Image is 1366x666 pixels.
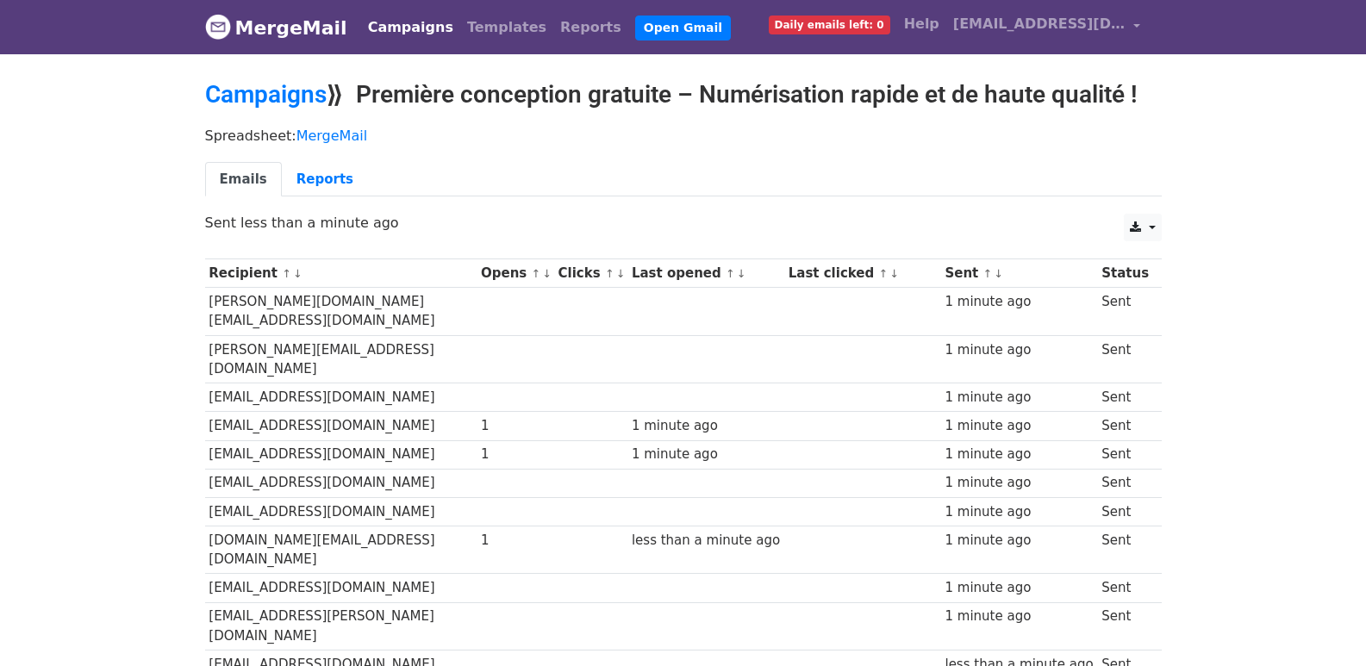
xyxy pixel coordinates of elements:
a: MergeMail [205,9,347,46]
td: Sent [1097,526,1152,574]
th: Last opened [627,259,784,288]
div: 1 minute ago [945,340,1093,360]
td: Sent [1097,383,1152,412]
td: [EMAIL_ADDRESS][DOMAIN_NAME] [205,440,477,469]
a: ↑ [983,267,993,280]
div: 1 minute ago [945,416,1093,436]
th: Recipient [205,259,477,288]
td: [EMAIL_ADDRESS][DOMAIN_NAME] [205,383,477,412]
a: ↓ [737,267,746,280]
a: Templates [460,10,553,45]
td: [EMAIL_ADDRESS][PERSON_NAME][DOMAIN_NAME] [205,602,477,650]
h2: ⟫ Première conception gratuite – Numérisation rapide et de haute qualité ! [205,80,1162,109]
div: 1 [481,445,550,464]
td: Sent [1097,469,1152,497]
div: 1 minute ago [945,502,1093,522]
td: Sent [1097,497,1152,526]
a: Open Gmail [635,16,731,40]
th: Opens [477,259,554,288]
td: Sent [1097,288,1152,336]
th: Clicks [554,259,627,288]
a: MergeMail [296,128,367,144]
p: Spreadsheet: [205,127,1162,145]
a: Campaigns [205,80,327,109]
img: MergeMail logo [205,14,231,40]
a: Reports [282,162,368,197]
a: Daily emails left: 0 [762,7,897,41]
td: [EMAIL_ADDRESS][DOMAIN_NAME] [205,497,477,526]
td: [EMAIL_ADDRESS][DOMAIN_NAME] [205,412,477,440]
span: [EMAIL_ADDRESS][DOMAIN_NAME] [953,14,1126,34]
div: 1 minute ago [945,473,1093,493]
td: Sent [1097,440,1152,469]
td: Sent [1097,574,1152,602]
a: ↓ [889,267,899,280]
td: Sent [1097,335,1152,383]
div: 1 minute ago [632,445,780,464]
div: less than a minute ago [632,531,780,551]
td: [EMAIL_ADDRESS][DOMAIN_NAME] [205,574,477,602]
a: ↓ [542,267,552,280]
a: ↑ [282,267,291,280]
a: ↑ [532,267,541,280]
td: [PERSON_NAME][EMAIL_ADDRESS][DOMAIN_NAME] [205,335,477,383]
td: [EMAIL_ADDRESS][DOMAIN_NAME] [205,469,477,497]
td: [PERSON_NAME][DOMAIN_NAME][EMAIL_ADDRESS][DOMAIN_NAME] [205,288,477,336]
div: 1 minute ago [945,388,1093,408]
div: 1 minute ago [945,292,1093,312]
td: [DOMAIN_NAME][EMAIL_ADDRESS][DOMAIN_NAME] [205,526,477,574]
a: ↑ [605,267,614,280]
div: 1 minute ago [945,607,1093,626]
a: Reports [553,10,628,45]
div: 1 minute ago [945,531,1093,551]
div: 1 [481,531,550,551]
a: ↓ [293,267,303,280]
a: Emails [205,162,282,197]
a: Help [897,7,946,41]
th: Sent [941,259,1098,288]
p: Sent less than a minute ago [205,214,1162,232]
a: ↑ [879,267,889,280]
div: 1 [481,416,550,436]
div: 1 minute ago [632,416,780,436]
a: [EMAIL_ADDRESS][DOMAIN_NAME] [946,7,1148,47]
div: 1 minute ago [945,578,1093,598]
td: Sent [1097,602,1152,650]
span: Daily emails left: 0 [769,16,890,34]
th: Status [1097,259,1152,288]
a: ↑ [726,267,735,280]
div: 1 minute ago [945,445,1093,464]
a: ↓ [994,267,1003,280]
th: Last clicked [784,259,941,288]
td: Sent [1097,412,1152,440]
a: Campaigns [361,10,460,45]
a: ↓ [616,267,626,280]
